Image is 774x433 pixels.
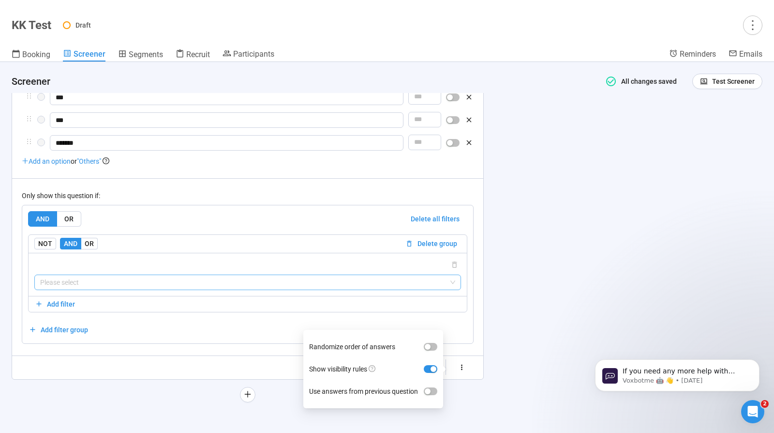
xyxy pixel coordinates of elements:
[761,400,769,408] span: 2
[309,386,418,397] span: Use answers from previous question
[118,49,163,62] a: Segments
[71,157,77,165] span: or
[64,240,77,247] span: AND
[369,365,375,372] span: question-circle
[75,21,91,29] span: Draft
[233,49,274,59] span: Participants
[22,112,474,129] div: holder
[26,138,32,145] span: holder
[692,74,762,89] button: Test Screener
[669,49,716,61] a: Reminders
[729,49,762,61] a: Emails
[85,240,94,247] span: OR
[22,50,50,59] span: Booking
[22,157,29,164] span: plus
[74,49,105,59] span: Screener
[680,49,716,59] span: Reminders
[743,15,762,35] button: more
[309,341,418,352] span: Randomize order of answers
[240,387,255,402] button: plus
[36,215,49,223] span: AND
[617,77,677,85] span: All changes saved
[712,76,755,87] span: Test Screener
[47,299,75,309] span: Add filter
[403,211,467,227] button: Delete all filters
[244,390,252,398] span: plus
[28,322,89,338] button: Add filter group
[77,157,101,165] span: "Others"
[22,135,474,152] div: holder
[103,157,109,164] span: question-circle
[223,49,274,61] a: Participants
[22,190,474,201] div: Only show this question if:
[424,343,437,351] button: Randomize order of answers
[129,50,163,59] span: Segments
[309,364,418,374] span: Show visibility rules
[29,296,467,312] button: Add filter
[41,325,88,335] span: Add filter group
[424,387,437,395] button: Use answers from previous question
[741,400,764,423] iframe: Intercom live chat
[186,50,210,59] span: Recruit
[22,90,474,107] div: holder
[411,214,460,224] span: Delete all filters
[26,115,32,122] span: holder
[746,18,759,31] span: more
[12,49,50,62] a: Booking
[402,238,461,249] button: Delete group
[64,215,74,223] span: OR
[417,238,457,249] span: Delete group
[26,93,32,99] span: holder
[176,49,210,62] a: Recruit
[12,75,592,88] h4: Screener
[63,49,105,62] a: Screener
[739,49,762,59] span: Emails
[22,157,71,165] span: Add an option
[12,18,51,32] h1: KK Test
[580,339,774,407] iframe: Intercom notifications message
[424,365,437,373] button: Show visibility rules question-circle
